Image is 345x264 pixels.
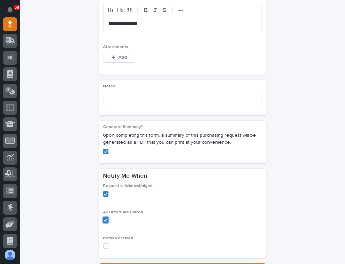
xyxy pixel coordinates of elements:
[3,3,17,17] button: Notifications
[103,132,262,146] p: Upon completing this form, a summary of this purchasing request will be generated as a PDF that y...
[103,52,135,63] button: Add
[176,6,186,14] button: •••
[15,5,19,10] p: 58
[103,84,115,88] span: Notes
[118,55,127,60] span: Add
[103,210,143,214] span: All Orders are Placed
[3,248,17,262] button: users-avatar
[103,236,133,240] span: Items Received
[8,7,17,17] div: Notifications58
[179,8,184,13] strong: •••
[103,173,147,180] h2: Notify Me When
[103,45,128,49] span: Attachments
[103,125,143,129] span: Generate Summary?
[103,184,152,188] span: Request is Acknowledged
